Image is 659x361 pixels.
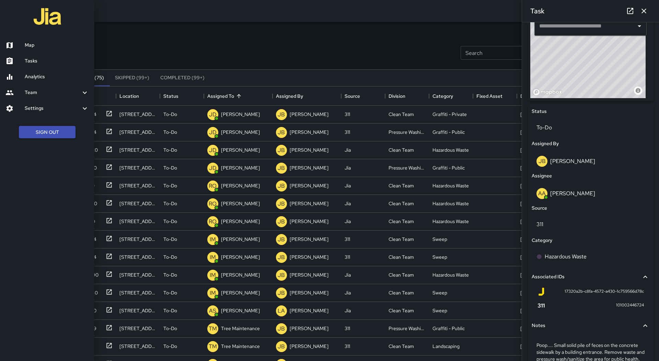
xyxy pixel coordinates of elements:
[25,42,89,49] h6: Map
[34,3,61,30] img: jia-logo
[25,89,81,96] h6: Team
[25,57,89,65] h6: Tasks
[25,105,81,112] h6: Settings
[25,73,89,81] h6: Analytics
[19,126,76,139] button: Sign Out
